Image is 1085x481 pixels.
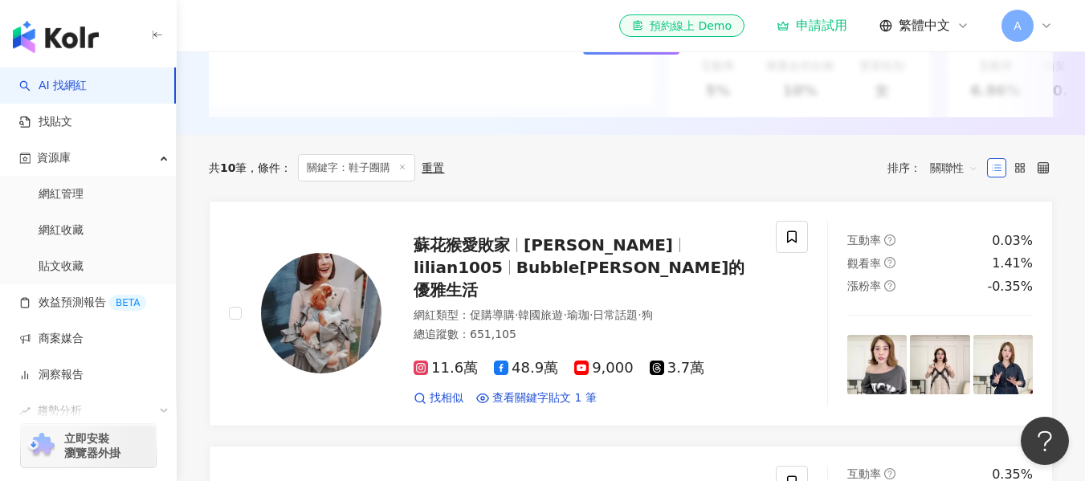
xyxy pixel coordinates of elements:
span: 狗 [642,308,653,321]
img: chrome extension [26,433,57,459]
span: 蘇花猴愛敗家 [414,235,510,255]
div: 0.03% [992,232,1033,250]
div: 1.41% [992,255,1033,272]
div: 排序： [887,155,987,181]
span: 韓國旅遊 [518,308,563,321]
a: chrome extension立即安裝 瀏覽器外掛 [21,424,156,467]
span: A [1014,17,1022,35]
span: 漲粉率 [847,279,881,292]
a: 找貼文 [19,114,72,130]
span: question-circle [884,257,895,268]
span: question-circle [884,468,895,479]
a: 貼文收藏 [39,259,84,275]
span: 11.6萬 [414,360,478,377]
span: 立即安裝 瀏覽器外掛 [64,431,120,460]
a: 預約線上 Demo [619,14,744,37]
span: 10 [220,161,235,174]
span: 找相似 [430,390,463,406]
div: 重置 [422,161,444,174]
a: 商案媒合 [19,331,84,347]
img: post-image [973,335,1033,394]
span: question-circle [884,280,895,291]
a: 網紅管理 [39,186,84,202]
img: logo [13,21,99,53]
img: post-image [847,335,907,394]
a: 網紅收藏 [39,222,84,238]
a: 效益預測報告BETA [19,295,146,311]
span: · [589,308,593,321]
span: · [638,308,641,321]
span: 繁體中文 [899,17,950,35]
a: 洞察報告 [19,367,84,383]
div: 預約線上 Demo [632,18,732,34]
div: 總追蹤數 ： 651,105 [414,327,757,343]
span: 互動率 [847,467,881,480]
span: [PERSON_NAME] [524,235,673,255]
iframe: Help Scout Beacon - Open [1021,417,1069,465]
span: 3.7萬 [650,360,705,377]
span: 關鍵字：鞋子團購 [298,154,415,181]
span: · [563,308,566,321]
img: KOL Avatar [261,253,381,373]
span: 資源庫 [37,140,71,176]
span: 瑜珈 [567,308,589,321]
span: 觀看率 [847,257,881,270]
a: searchAI 找網紅 [19,78,87,94]
img: post-image [910,335,969,394]
a: 找相似 [414,390,463,406]
div: 共 筆 [209,161,247,174]
span: Bubble[PERSON_NAME]的優雅生活 [414,258,744,300]
span: 9,000 [574,360,634,377]
span: 促購導購 [470,308,515,321]
span: 日常話題 [593,308,638,321]
span: 互動率 [847,234,881,247]
span: · [515,308,518,321]
a: KOL Avatar蘇花猴愛敗家[PERSON_NAME]lilian1005Bubble[PERSON_NAME]的優雅生活網紅類型：促購導購·韓國旅遊·瑜珈·日常話題·狗總追蹤數：651,1... [209,201,1053,426]
span: question-circle [884,234,895,246]
a: 申請試用 [777,18,847,34]
div: -0.35% [987,278,1033,296]
div: 網紅類型 ： [414,308,757,324]
span: 關聯性 [930,155,978,181]
span: 48.9萬 [494,360,558,377]
a: 查看關鍵字貼文 1 筆 [476,390,597,406]
span: 查看關鍵字貼文 1 筆 [492,390,597,406]
span: lilian1005 [414,258,503,277]
span: 條件 ： [247,161,292,174]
